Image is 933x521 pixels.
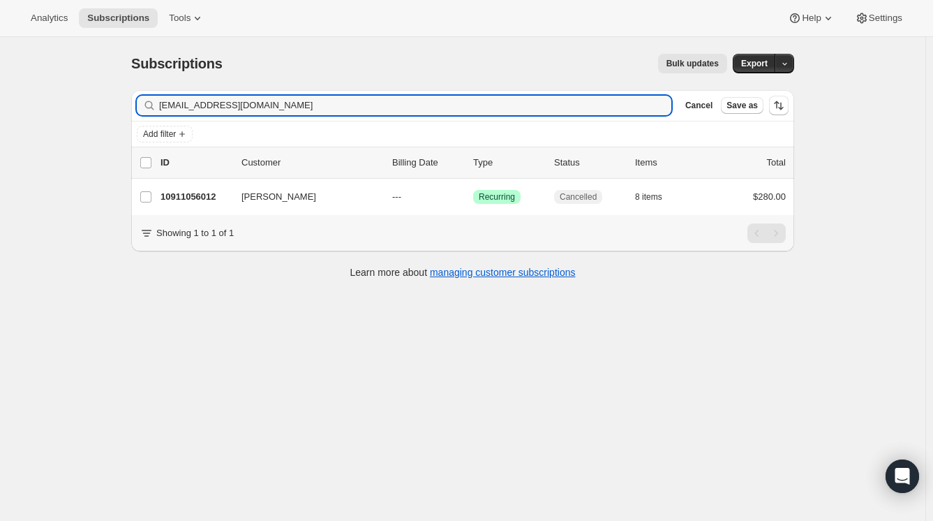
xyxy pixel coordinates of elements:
span: $280.00 [753,191,786,202]
span: Settings [869,13,902,24]
button: Subscriptions [79,8,158,28]
span: Save as [726,100,758,111]
button: Sort the results [769,96,789,115]
span: Export [741,58,768,69]
p: Total [767,156,786,170]
span: --- [392,191,401,202]
span: Subscriptions [131,56,223,71]
button: 8 items [635,187,678,207]
span: Add filter [143,129,176,140]
button: Bulk updates [658,54,727,73]
button: Help [779,8,843,28]
div: Items [635,156,705,170]
div: Open Intercom Messenger [886,460,919,493]
a: managing customer subscriptions [430,267,576,278]
div: IDCustomerBilling DateTypeStatusItemsTotal [161,156,786,170]
button: Save as [721,97,763,114]
span: [PERSON_NAME] [241,190,316,204]
p: Status [554,156,624,170]
div: Type [473,156,543,170]
span: Cancelled [560,191,597,203]
button: Export [733,54,776,73]
p: ID [161,156,230,170]
p: 10911056012 [161,190,230,204]
button: Tools [161,8,213,28]
span: Subscriptions [87,13,149,24]
p: Learn more about [350,265,576,279]
span: Cancel [685,100,712,111]
p: Customer [241,156,381,170]
div: 10911056012[PERSON_NAME]---SuccessRecurringCancelled8 items$280.00 [161,187,786,207]
span: Help [802,13,821,24]
nav: Pagination [747,223,786,243]
span: Recurring [479,191,515,203]
span: Analytics [31,13,68,24]
span: Bulk updates [666,58,719,69]
button: Cancel [680,97,718,114]
input: Filter subscribers [159,96,671,115]
button: Analytics [22,8,76,28]
p: Billing Date [392,156,462,170]
button: Add filter [137,126,193,142]
button: [PERSON_NAME] [233,186,373,208]
span: 8 items [635,191,662,203]
p: Showing 1 to 1 of 1 [156,226,234,240]
button: Settings [846,8,911,28]
span: Tools [169,13,191,24]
